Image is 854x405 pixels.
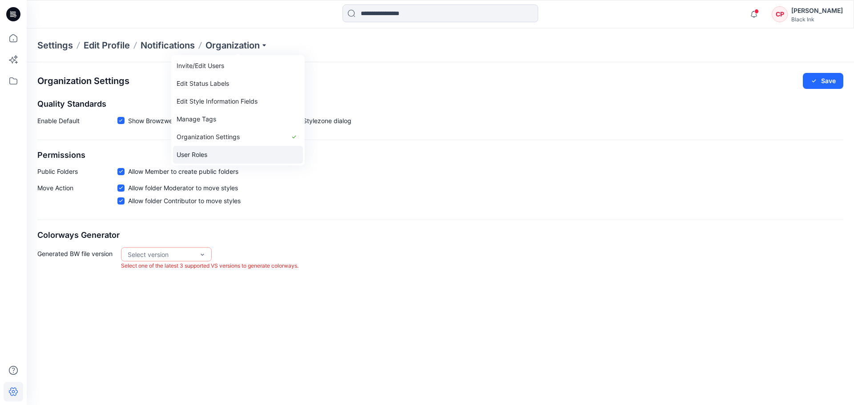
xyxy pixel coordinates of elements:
[37,116,117,129] p: Enable Default
[791,5,843,16] div: [PERSON_NAME]
[173,110,303,128] a: Manage Tags
[128,250,194,259] div: Select version
[173,75,303,92] a: Edit Status Labels
[128,167,238,176] span: Allow Member to create public folders
[173,92,303,110] a: Edit Style Information Fields
[141,39,195,52] a: Notifications
[791,16,843,23] div: Black Ink
[173,128,303,146] a: Organization Settings
[772,6,788,22] div: CP
[84,39,130,52] a: Edit Profile
[37,183,117,209] p: Move Action
[128,183,238,192] span: Allow folder Moderator to move styles
[37,151,843,160] h2: Permissions
[37,39,73,52] p: Settings
[128,196,241,205] span: Allow folder Contributor to move styles
[37,167,117,176] p: Public Folders
[37,100,843,109] h2: Quality Standards
[128,116,351,125] span: Show Browzwear’s default quality standards in the Share to Stylezone dialog
[173,57,303,75] a: Invite/Edit Users
[37,231,843,240] h2: Colorways Generator
[803,73,843,89] button: Save
[173,146,303,164] a: User Roles
[121,261,298,271] p: Select one of the latest 3 supported VS versions to generate colorways.
[37,247,117,271] p: Generated BW file version
[37,76,129,86] h2: Organization Settings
